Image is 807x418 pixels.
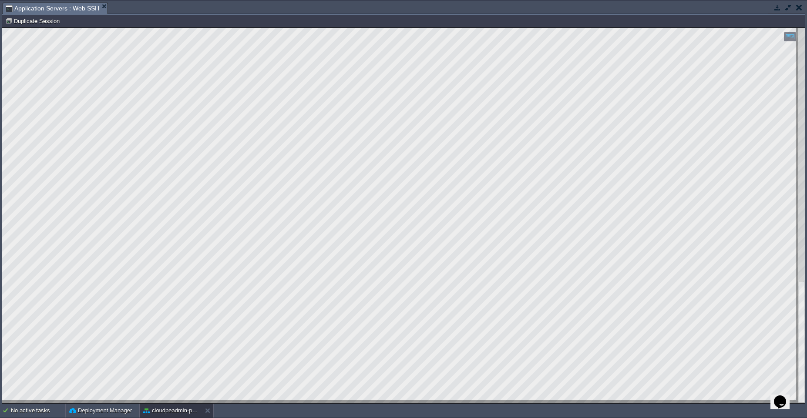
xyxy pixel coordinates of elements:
iframe: chat widget [770,383,798,409]
span: Application Servers : Web SSH [6,3,99,14]
div: No active tasks [11,404,65,418]
button: Deployment Manager [69,406,132,415]
button: cloudpeadmin-production [143,406,198,415]
button: Duplicate Session [5,17,62,25]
